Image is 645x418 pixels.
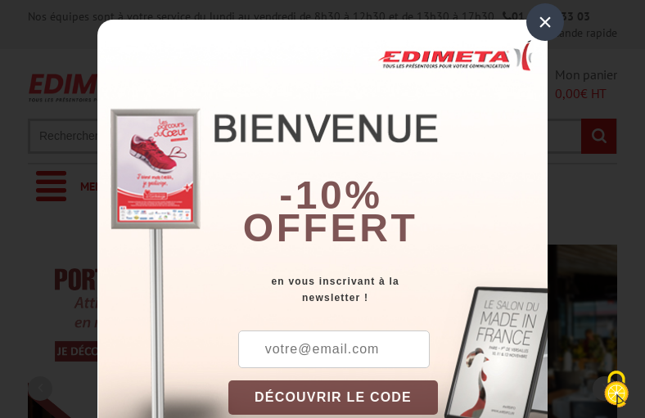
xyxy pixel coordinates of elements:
input: votre@email.com [238,330,430,368]
b: -10% [279,173,382,217]
div: en vous inscrivant à la newsletter ! [228,273,548,306]
font: offert [243,206,418,249]
button: DÉCOUVRIR LE CODE [228,380,438,415]
img: Cookies (fenêtre modale) [596,369,637,410]
div: × [526,3,564,41]
button: Cookies (fenêtre modale) [588,362,645,418]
